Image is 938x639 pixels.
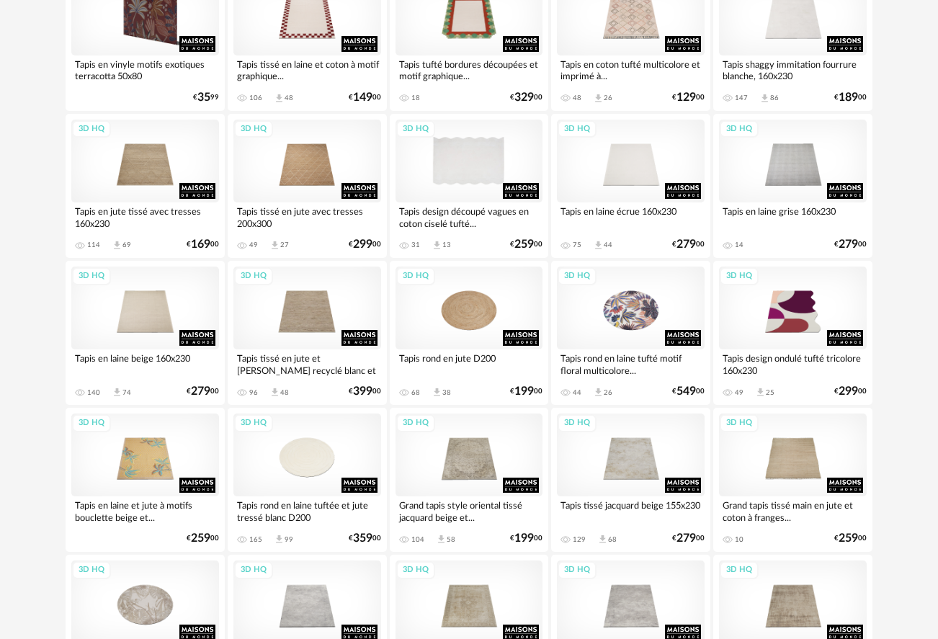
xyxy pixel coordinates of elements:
div: Tapis shaggy immitation fourrure blanche, 160x230 [719,55,867,84]
div: 49 [249,241,258,249]
div: Tapis tissé en jute et [PERSON_NAME] recyclé blanc et beige... [233,349,381,378]
span: 279 [676,240,696,249]
div: Grand tapis tissé main en jute et coton à franges... [719,496,867,525]
a: 3D HQ Tapis tissé jacquard beige 155x230 129 Download icon 68 €27900 [551,408,710,552]
div: 26 [604,94,612,102]
div: 14 [735,241,743,249]
div: 106 [249,94,262,102]
span: 199 [514,387,534,396]
div: 38 [442,388,451,397]
a: 3D HQ Tapis design découpé vagues en coton ciselé tufté... 31 Download icon 13 €25900 [390,114,549,258]
span: Download icon [759,93,770,104]
div: 3D HQ [234,561,273,579]
div: Tapis rond en jute D200 [396,349,543,378]
span: Download icon [432,387,442,398]
div: Tapis tissé en jute avec tresses 200x300 [233,202,381,231]
div: 3D HQ [720,414,759,432]
div: € 00 [834,534,867,543]
span: 299 [353,240,372,249]
span: Download icon [432,240,442,251]
span: Download icon [593,240,604,251]
span: Download icon [112,387,122,398]
div: Tapis en laine grise 160x230 [719,202,867,231]
div: 99 [285,535,293,544]
span: 329 [514,93,534,102]
div: 48 [280,388,289,397]
div: 129 [573,535,586,544]
a: 3D HQ Tapis en laine écrue 160x230 75 Download icon 44 €27900 [551,114,710,258]
div: € 00 [510,240,542,249]
div: 18 [411,94,420,102]
div: 165 [249,535,262,544]
a: 3D HQ Grand tapis style oriental tissé jacquard beige et... 104 Download icon 58 €19900 [390,408,549,552]
div: 44 [604,241,612,249]
div: € 00 [834,387,867,396]
a: 3D HQ Tapis design ondulé tufté tricolore 160x230 49 Download icon 25 €29900 [713,261,872,405]
a: 3D HQ Tapis tissé en jute et [PERSON_NAME] recyclé blanc et beige... 96 Download icon 48 €39900 [228,261,387,405]
div: 3D HQ [72,561,111,579]
div: 3D HQ [72,120,111,138]
div: 58 [447,535,455,544]
div: € 00 [187,387,219,396]
div: € 99 [193,93,219,102]
span: 399 [353,387,372,396]
div: € 00 [349,240,381,249]
div: 74 [122,388,131,397]
a: 3D HQ Tapis en laine beige 160x230 140 Download icon 74 €27900 [66,261,225,405]
span: Download icon [269,240,280,251]
div: 68 [608,535,617,544]
div: 140 [87,388,100,397]
span: 35 [197,93,210,102]
div: 3D HQ [72,414,111,432]
div: 3D HQ [234,267,273,285]
div: 147 [735,94,748,102]
span: 279 [676,534,696,543]
span: 189 [839,93,858,102]
div: Tapis design ondulé tufté tricolore 160x230 [719,349,867,378]
div: 3D HQ [396,267,435,285]
div: Tapis design découpé vagues en coton ciselé tufté... [396,202,543,231]
a: 3D HQ Tapis rond en laine tuftée et jute tressé blanc D200 165 Download icon 99 €35900 [228,408,387,552]
div: 3D HQ [720,120,759,138]
div: Tapis en coton tufté multicolore et imprimé à... [557,55,705,84]
span: 129 [676,93,696,102]
a: 3D HQ Tapis rond en laine tufté motif floral multicolore... 44 Download icon 26 €54900 [551,261,710,405]
a: 3D HQ Tapis en laine et jute à motifs bouclette beige et... €25900 [66,408,225,552]
div: 13 [442,241,451,249]
div: 86 [770,94,779,102]
div: 3D HQ [558,561,597,579]
div: 27 [280,241,289,249]
span: Download icon [593,387,604,398]
div: 26 [604,388,612,397]
div: 69 [122,241,131,249]
div: 3D HQ [396,120,435,138]
div: € 00 [834,93,867,102]
div: 49 [735,388,743,397]
span: 279 [191,387,210,396]
div: € 00 [187,534,219,543]
div: 3D HQ [72,267,111,285]
div: 44 [573,388,581,397]
span: 149 [353,93,372,102]
div: 31 [411,241,420,249]
div: € 00 [510,534,542,543]
div: 3D HQ [558,267,597,285]
span: Download icon [593,93,604,104]
span: 199 [514,534,534,543]
div: € 00 [672,93,705,102]
span: 169 [191,240,210,249]
span: 259 [839,534,858,543]
div: 3D HQ [234,120,273,138]
div: € 00 [672,387,705,396]
span: Download icon [274,534,285,545]
div: 96 [249,388,258,397]
div: 114 [87,241,100,249]
span: Download icon [112,240,122,251]
div: € 00 [672,534,705,543]
div: 75 [573,241,581,249]
span: Download icon [274,93,285,104]
span: Download icon [436,534,447,545]
div: 68 [411,388,420,397]
div: € 00 [349,387,381,396]
div: 10 [735,535,743,544]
